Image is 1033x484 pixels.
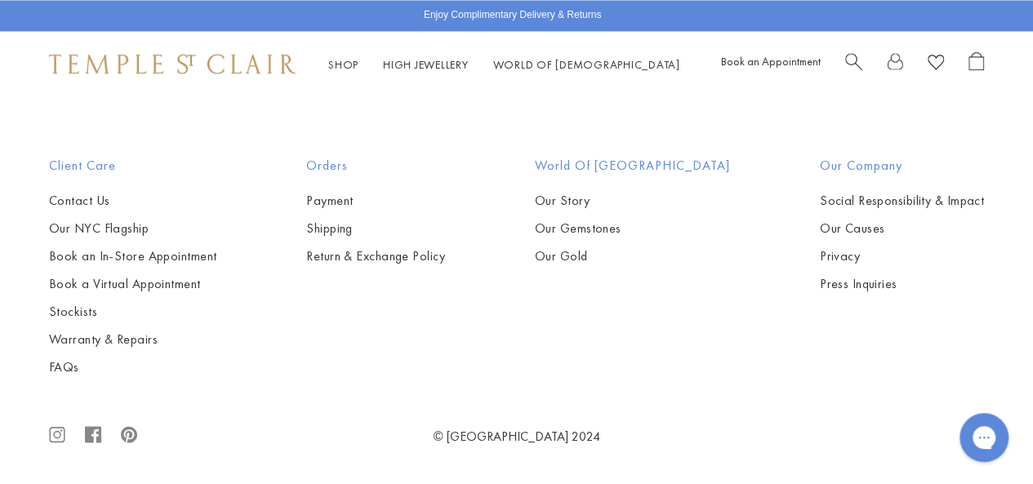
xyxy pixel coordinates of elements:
h2: Client Care [49,155,216,175]
a: © [GEOGRAPHIC_DATA] 2024 [434,427,600,444]
iframe: Gorgias live chat messenger [951,407,1017,468]
p: Enjoy Complimentary Delivery & Returns [424,7,601,24]
a: ShopShop [328,56,358,71]
a: FAQs [49,357,216,375]
a: Press Inquiries [820,274,984,292]
a: Our Gemstones [535,219,730,237]
a: Book a Virtual Appointment [49,274,216,292]
a: Shipping [306,219,445,237]
a: Warranty & Repairs [49,330,216,348]
a: Search [845,51,862,77]
a: Book an Appointment [721,54,821,69]
a: Open Shopping Bag [968,51,984,77]
h2: Our Company [820,155,984,175]
a: Our Gold [535,246,730,264]
a: Our NYC Flagship [49,219,216,237]
a: Return & Exchange Policy [306,246,445,264]
a: Privacy [820,246,984,264]
a: High JewelleryHigh Jewellery [383,56,469,71]
a: Book an In-Store Appointment [49,246,216,264]
a: World of [DEMOGRAPHIC_DATA]World of [DEMOGRAPHIC_DATA] [493,56,680,71]
a: Social Responsibility & Impact [820,191,984,209]
a: Our Story [535,191,730,209]
img: Temple St. Clair [49,54,296,73]
nav: Main navigation [328,54,680,74]
a: Our Causes [820,219,984,237]
a: Contact Us [49,191,216,209]
a: Payment [306,191,445,209]
h2: World of [GEOGRAPHIC_DATA] [535,155,730,175]
a: Stockists [49,302,216,320]
a: View Wishlist [928,51,944,77]
h2: Orders [306,155,445,175]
